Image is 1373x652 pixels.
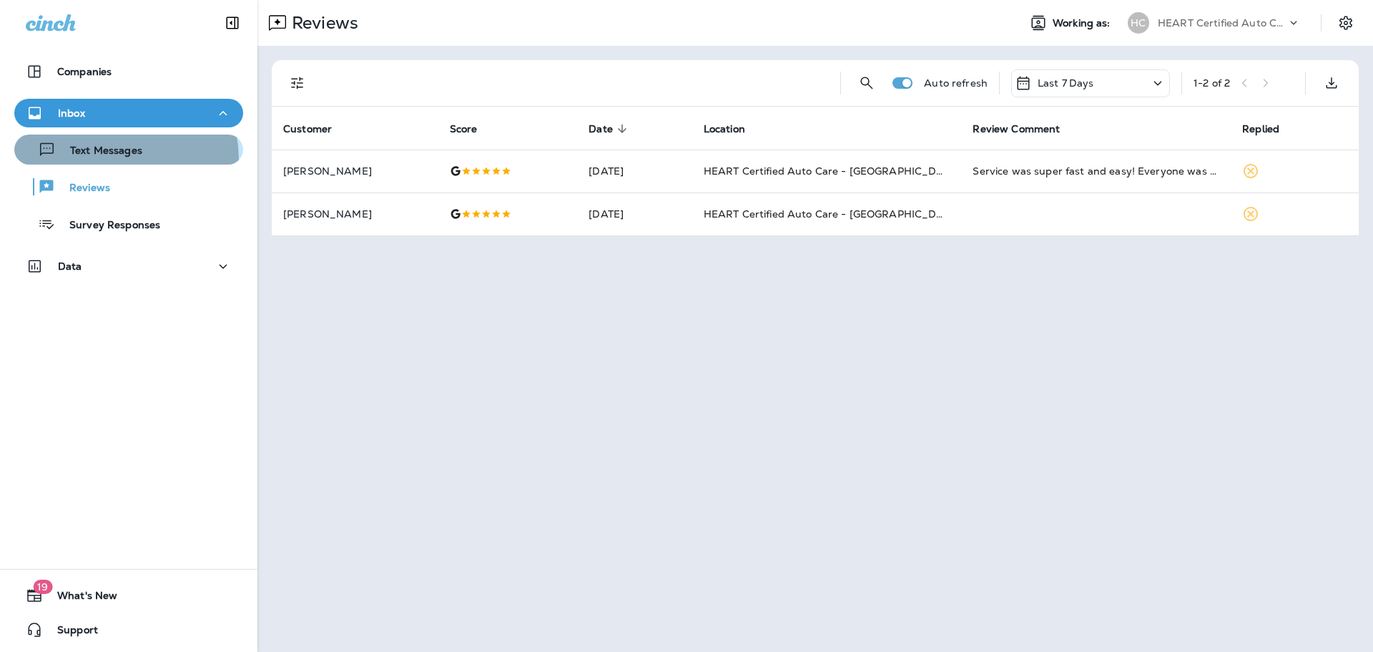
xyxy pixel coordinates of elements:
td: [DATE] [577,150,692,193]
span: What's New [43,590,117,607]
button: Support [14,615,243,644]
p: Reviews [55,182,110,195]
button: Text Messages [14,135,243,165]
p: Text Messages [56,145,142,158]
span: Review Comment [973,122,1078,135]
p: [PERSON_NAME] [283,208,427,220]
span: 19 [33,580,52,594]
span: Replied [1242,122,1298,135]
p: Auto refresh [924,77,988,89]
p: Survey Responses [55,219,160,233]
p: Last 7 Days [1038,77,1094,89]
span: HEART Certified Auto Care - [GEOGRAPHIC_DATA] [704,208,960,220]
span: Date [589,123,613,135]
p: Companies [57,66,112,77]
button: Inbox [14,99,243,127]
span: Customer [283,123,332,135]
button: Survey Responses [14,209,243,239]
p: [PERSON_NAME] [283,165,427,177]
button: Companies [14,57,243,86]
button: Settings [1333,10,1359,36]
button: Search Reviews [852,69,881,97]
button: 19What's New [14,581,243,610]
button: Collapse Sidebar [212,9,252,37]
p: Reviews [286,12,358,34]
span: Review Comment [973,123,1060,135]
span: Support [43,624,98,641]
button: Filters [283,69,312,97]
span: Working as: [1053,17,1113,29]
div: Service was super fast and easy! Everyone was very friendly and accommodating. Will definitely be... [973,164,1219,178]
p: HEART Certified Auto Care [1158,17,1286,29]
div: 1 - 2 of 2 [1194,77,1230,89]
span: Score [450,123,478,135]
button: Export as CSV [1317,69,1346,97]
span: HEART Certified Auto Care - [GEOGRAPHIC_DATA] [704,165,960,177]
button: Data [14,252,243,281]
div: HC [1128,12,1149,34]
button: Reviews [14,172,243,202]
span: Date [589,122,631,135]
span: Customer [283,122,350,135]
span: Replied [1242,123,1279,135]
span: Location [704,123,745,135]
span: Location [704,122,764,135]
p: Data [58,261,82,272]
td: [DATE] [577,193,692,235]
p: Inbox [58,107,85,119]
span: Score [450,122,496,135]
